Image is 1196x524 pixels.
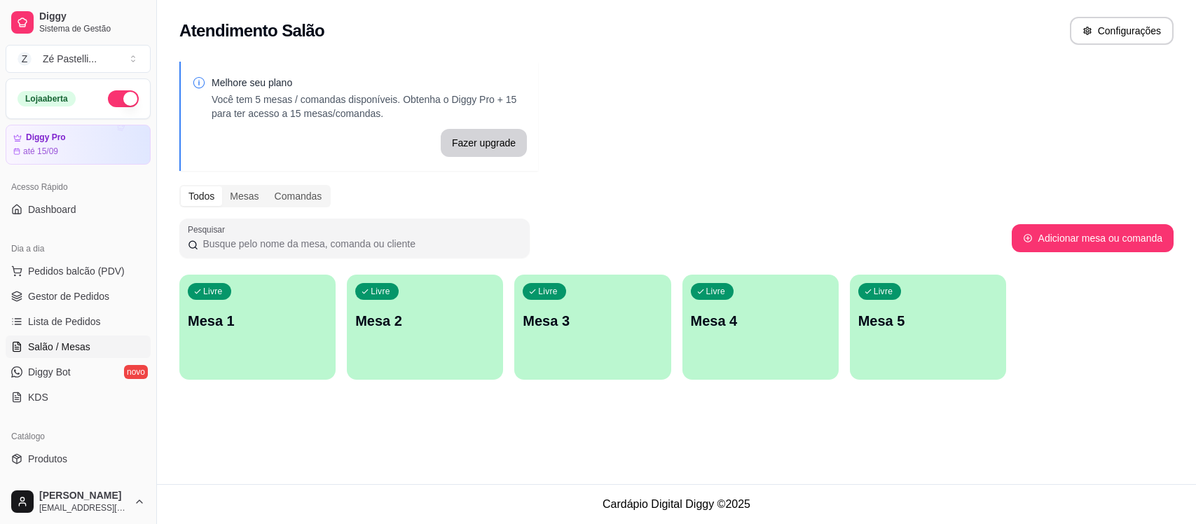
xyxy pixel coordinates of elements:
button: LivreMesa 1 [179,275,336,380]
button: LivreMesa 3 [514,275,671,380]
span: Salão / Mesas [28,340,90,354]
p: Livre [706,286,726,297]
button: LivreMesa 5 [850,275,1006,380]
p: Mesa 1 [188,311,327,331]
span: KDS [28,390,48,404]
button: Adicionar mesa ou comanda [1012,224,1174,252]
span: [EMAIL_ADDRESS][DOMAIN_NAME] [39,502,128,513]
a: Dashboard [6,198,151,221]
span: Sistema de Gestão [39,23,145,34]
p: Livre [371,286,390,297]
p: Mesa 4 [691,311,830,331]
p: Livre [538,286,558,297]
p: Mesa 2 [355,311,495,331]
div: Zé Pastelli ... [43,52,97,66]
a: KDS [6,386,151,408]
div: Mesas [222,186,266,206]
p: Livre [874,286,893,297]
a: DiggySistema de Gestão [6,6,151,39]
div: Dia a dia [6,237,151,260]
p: Melhore seu plano [212,76,527,90]
span: Diggy [39,11,145,23]
span: [PERSON_NAME] [39,490,128,502]
button: Fazer upgrade [441,129,527,157]
h2: Atendimento Salão [179,20,324,42]
button: LivreMesa 2 [347,275,503,380]
article: até 15/09 [23,146,58,157]
span: Lista de Pedidos [28,315,101,329]
button: Select a team [6,45,151,73]
button: Configurações [1070,17,1174,45]
p: Mesa 5 [858,311,998,331]
a: Produtos [6,448,151,470]
a: Salão / Mesas [6,336,151,358]
label: Pesquisar [188,223,230,235]
a: Diggy Botnovo [6,361,151,383]
button: Alterar Status [108,90,139,107]
div: Catálogo [6,425,151,448]
a: Diggy Proaté 15/09 [6,125,151,165]
a: Gestor de Pedidos [6,285,151,308]
a: Complementos [6,473,151,495]
div: Todos [181,186,222,206]
a: Lista de Pedidos [6,310,151,333]
input: Pesquisar [198,237,521,251]
span: Complementos [28,477,94,491]
div: Acesso Rápido [6,176,151,198]
div: Loja aberta [18,91,76,106]
article: Diggy Pro [26,132,66,143]
button: [PERSON_NAME][EMAIL_ADDRESS][DOMAIN_NAME] [6,485,151,518]
span: Diggy Bot [28,365,71,379]
p: Mesa 3 [523,311,662,331]
span: Z [18,52,32,66]
button: Pedidos balcão (PDV) [6,260,151,282]
footer: Cardápio Digital Diggy © 2025 [157,484,1196,524]
div: Comandas [267,186,330,206]
span: Gestor de Pedidos [28,289,109,303]
span: Dashboard [28,202,76,216]
p: Livre [203,286,223,297]
p: Você tem 5 mesas / comandas disponíveis. Obtenha o Diggy Pro + 15 para ter acesso a 15 mesas/coma... [212,92,527,120]
span: Pedidos balcão (PDV) [28,264,125,278]
span: Produtos [28,452,67,466]
button: LivreMesa 4 [682,275,839,380]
